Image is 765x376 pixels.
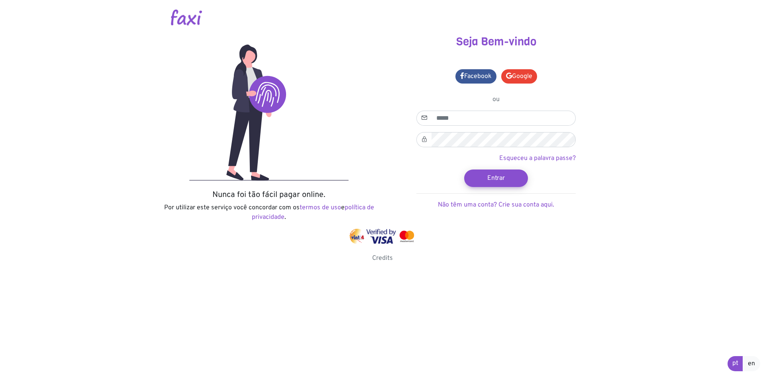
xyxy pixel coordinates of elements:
a: Google [501,69,537,84]
h3: Seja Bem-vindo [388,35,604,49]
img: visa [366,229,396,244]
p: ou [416,95,576,104]
h5: Nunca foi tão fácil pagar online. [161,190,377,200]
a: pt [728,356,743,371]
a: termos de uso [300,204,341,212]
a: Não têm uma conta? Crie sua conta aqui. [438,201,554,209]
button: Entrar [464,169,528,187]
a: Credits [372,254,393,262]
p: Por utilizar este serviço você concordar com os e . [161,203,377,222]
img: mastercard [398,229,416,244]
a: en [743,356,760,371]
a: Facebook [455,69,496,84]
a: Esqueceu a palavra passe? [499,154,576,162]
img: vinti4 [349,229,365,244]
